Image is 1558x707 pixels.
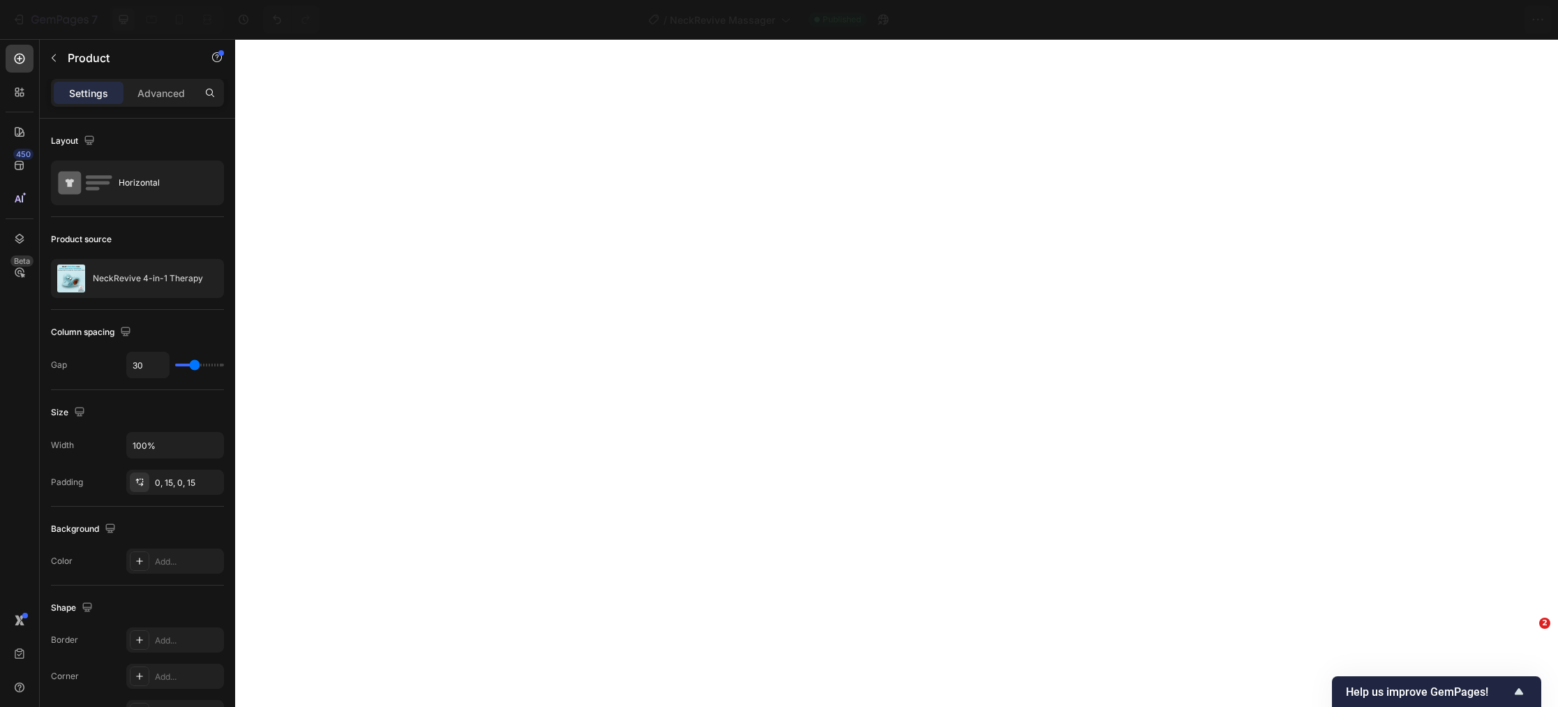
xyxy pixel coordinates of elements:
[51,359,67,371] div: Gap
[51,520,119,539] div: Background
[51,476,83,489] div: Padding
[51,670,79,683] div: Corner
[13,149,33,160] div: 450
[1539,618,1550,629] span: 2
[664,13,667,27] span: /
[51,439,74,452] div: Width
[91,11,98,28] p: 7
[119,167,204,199] div: Horizontal
[1477,13,1512,27] div: Publish
[127,433,223,458] input: Auto
[263,6,320,34] div: Undo/Redo
[51,555,73,567] div: Color
[51,634,78,646] div: Border
[1286,13,1377,27] span: 1 product assigned
[1465,6,1524,34] button: Publish
[155,477,220,489] div: 0, 15, 0, 15
[823,13,861,26] span: Published
[68,50,186,66] p: Product
[670,13,775,27] span: NeckRevive Massager
[1511,639,1544,672] iframe: Intercom live chat
[1346,683,1527,700] button: Show survey - Help us improve GemPages!
[235,39,1558,707] iframe: Design area
[51,323,134,342] div: Column spacing
[1414,6,1460,34] button: Save
[10,255,33,267] div: Beta
[1274,6,1408,34] button: 1 product assigned
[6,6,104,34] button: 7
[51,233,112,246] div: Product source
[51,403,88,422] div: Size
[1346,685,1511,699] span: Help us improve GemPages!
[155,634,220,647] div: Add...
[137,86,185,101] p: Advanced
[93,274,203,283] p: NeckRevive 4-in-1 Therapy
[155,556,220,568] div: Add...
[1425,14,1448,26] span: Save
[57,265,85,292] img: product feature img
[155,671,220,683] div: Add...
[69,86,108,101] p: Settings
[127,352,169,378] input: Auto
[51,132,98,151] div: Layout
[51,599,96,618] div: Shape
